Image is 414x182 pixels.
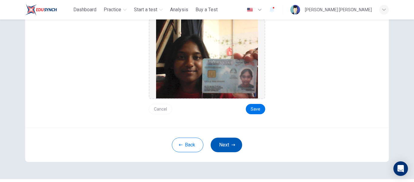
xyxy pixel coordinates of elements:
[193,4,220,15] button: Buy a Test
[170,6,188,13] span: Analysis
[195,6,218,13] span: Buy a Test
[71,4,99,15] button: Dashboard
[246,104,265,114] button: Save
[305,6,372,13] div: [PERSON_NAME] [PERSON_NAME]
[168,4,191,15] button: Analysis
[246,8,254,12] img: en
[156,19,258,98] img: preview screemshot
[172,138,203,152] button: Back
[393,161,408,176] div: Open Intercom Messenger
[290,5,300,15] img: Profile picture
[101,4,129,15] button: Practice
[149,104,172,114] button: Cancel
[104,6,121,13] span: Practice
[134,6,157,13] span: Start a test
[25,4,71,16] a: ELTC logo
[25,4,57,16] img: ELTC logo
[73,6,96,13] span: Dashboard
[132,4,165,15] button: Start a test
[211,138,242,152] button: Next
